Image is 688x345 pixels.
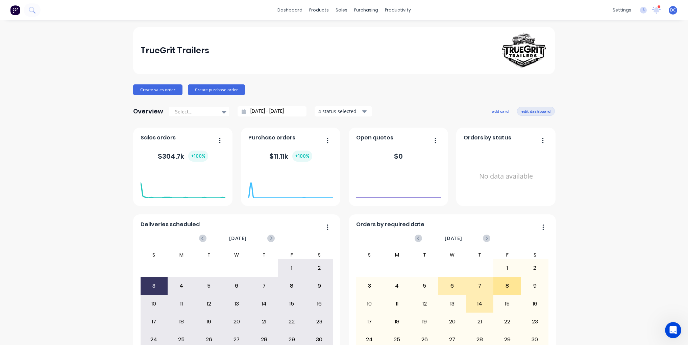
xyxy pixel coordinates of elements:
[356,134,393,142] span: Open quotes
[168,251,195,259] div: M
[500,32,547,69] img: TrueGrit Trailers
[278,295,305,312] div: 15
[411,251,439,259] div: T
[466,295,493,312] div: 14
[168,313,195,330] div: 18
[356,251,384,259] div: S
[133,105,163,118] div: Overview
[140,251,168,259] div: S
[306,5,332,15] div: products
[168,295,195,312] div: 11
[141,295,168,312] div: 10
[494,260,521,276] div: 1
[665,322,681,338] iframe: Intercom live chat
[521,260,548,276] div: 2
[411,277,438,294] div: 5
[248,134,295,142] span: Purchase orders
[383,251,411,259] div: M
[494,313,521,330] div: 22
[251,295,278,312] div: 14
[332,5,351,15] div: sales
[223,251,250,259] div: W
[306,313,333,330] div: 23
[609,5,635,15] div: settings
[141,44,209,57] div: TrueGrit Trailers
[10,5,20,15] img: Factory
[158,151,208,162] div: $ 304.7k
[315,106,372,116] button: 4 status selected
[141,277,168,294] div: 3
[278,277,305,294] div: 8
[521,277,548,294] div: 9
[251,313,278,330] div: 21
[521,251,549,259] div: S
[521,295,548,312] div: 16
[250,251,278,259] div: T
[411,313,438,330] div: 19
[196,313,223,330] div: 19
[464,144,548,208] div: No data available
[306,277,333,294] div: 9
[517,107,555,115] button: edit dashboard
[274,5,306,15] a: dashboard
[305,251,333,259] div: S
[251,277,278,294] div: 7
[223,277,250,294] div: 6
[488,107,513,115] button: add card
[438,251,466,259] div: W
[494,277,521,294] div: 8
[141,313,168,330] div: 17
[188,151,208,162] div: + 100 %
[269,151,312,162] div: $ 11.11k
[195,251,223,259] div: T
[278,251,305,259] div: F
[168,277,195,294] div: 4
[278,260,305,276] div: 1
[439,295,466,312] div: 13
[521,313,548,330] div: 23
[384,277,411,294] div: 4
[196,277,223,294] div: 5
[133,84,182,95] button: Create sales order
[292,151,312,162] div: + 100 %
[229,235,247,242] span: [DATE]
[196,295,223,312] div: 12
[464,134,511,142] span: Orders by status
[223,313,250,330] div: 20
[356,220,424,229] span: Orders by required date
[494,295,521,312] div: 15
[306,295,333,312] div: 16
[394,151,403,161] div: $ 0
[351,5,382,15] div: purchasing
[356,313,383,330] div: 17
[356,295,383,312] div: 10
[439,277,466,294] div: 6
[493,251,521,259] div: F
[384,313,411,330] div: 18
[466,251,494,259] div: T
[439,313,466,330] div: 20
[670,7,676,13] span: DC
[223,295,250,312] div: 13
[141,134,176,142] span: Sales orders
[306,260,333,276] div: 2
[445,235,462,242] span: [DATE]
[466,277,493,294] div: 7
[188,84,245,95] button: Create purchase order
[318,108,361,115] div: 4 status selected
[384,295,411,312] div: 11
[411,295,438,312] div: 12
[356,277,383,294] div: 3
[278,313,305,330] div: 22
[382,5,414,15] div: productivity
[466,313,493,330] div: 21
